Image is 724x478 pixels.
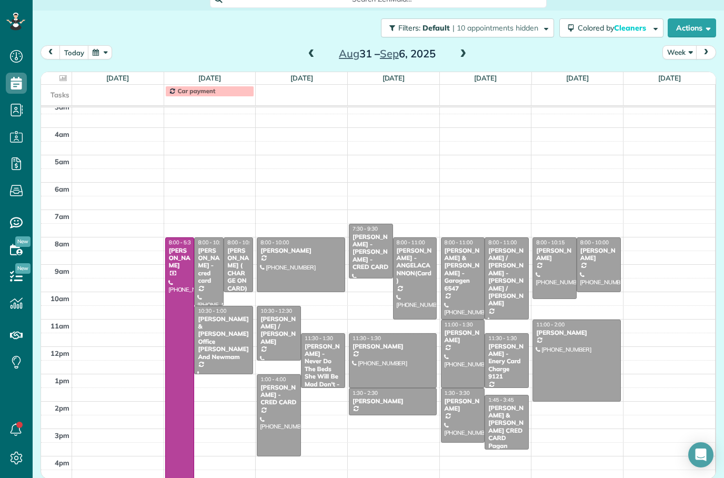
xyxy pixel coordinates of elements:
[580,247,618,262] div: [PERSON_NAME]
[580,239,609,246] span: 8:00 - 10:00
[55,376,69,385] span: 1pm
[353,335,381,342] span: 11:30 - 1:30
[488,396,514,403] span: 1:45 - 3:45
[352,233,390,271] div: [PERSON_NAME] -[PERSON_NAME] - CRED CARD
[536,247,574,262] div: [PERSON_NAME]
[380,47,399,60] span: Sep
[168,247,192,270] div: [PERSON_NAME]
[536,239,565,246] span: 8:00 - 10:15
[444,247,482,292] div: [PERSON_NAME] & [PERSON_NAME] - Garagen 6547
[106,74,129,82] a: [DATE]
[396,247,434,285] div: [PERSON_NAME] - ANGELACANNON(Card)
[321,48,453,59] h2: 31 – 6, 2025
[198,307,226,314] span: 10:30 - 1:00
[55,130,69,138] span: 4am
[260,376,286,383] span: 1:00 - 4:00
[444,397,482,413] div: [PERSON_NAME]
[260,307,292,314] span: 10:30 - 12:30
[445,239,473,246] span: 8:00 - 11:00
[668,18,716,37] button: Actions
[260,247,341,254] div: [PERSON_NAME]
[488,404,526,450] div: [PERSON_NAME] & [PERSON_NAME] CRED CARD Pagan
[197,247,220,285] div: [PERSON_NAME] - cred card
[488,239,517,246] span: 8:00 - 11:00
[488,343,526,381] div: [PERSON_NAME] - Enery Card Charge 9121
[578,23,650,33] span: Colored by
[227,239,256,246] span: 8:00 - 10:00
[55,212,69,221] span: 7am
[55,404,69,412] span: 2pm
[339,47,359,60] span: Aug
[198,239,226,246] span: 8:00 - 10:30
[662,45,697,59] button: Week
[227,247,250,315] div: [PERSON_NAME] ( CHARGE ON CARD) [PERSON_NAME]
[55,267,69,275] span: 9am
[55,240,69,248] span: 8am
[453,23,538,33] span: | 10 appointments hidden
[536,329,617,336] div: [PERSON_NAME]
[474,74,497,82] a: [DATE]
[559,18,663,37] button: Colored byCleaners
[290,74,313,82] a: [DATE]
[488,247,526,307] div: [PERSON_NAME] / [PERSON_NAME] - [PERSON_NAME] / [PERSON_NAME]
[51,349,69,357] span: 12pm
[260,315,298,346] div: [PERSON_NAME] / [PERSON_NAME]
[55,157,69,166] span: 5am
[55,431,69,440] span: 3pm
[305,335,333,342] span: 11:30 - 1:30
[536,321,565,328] span: 11:00 - 2:00
[41,45,61,59] button: prev
[51,294,69,303] span: 10am
[398,23,420,33] span: Filters:
[688,442,713,467] div: Open Intercom Messenger
[397,239,425,246] span: 8:00 - 11:00
[198,74,221,82] a: [DATE]
[178,87,216,95] span: Car payment
[383,74,405,82] a: [DATE]
[59,45,89,59] button: today
[353,225,378,232] span: 7:30 - 9:30
[566,74,589,82] a: [DATE]
[381,18,554,37] button: Filters: Default | 10 appointments hidden
[353,390,378,396] span: 1:30 - 2:30
[658,74,681,82] a: [DATE]
[444,329,482,344] div: [PERSON_NAME]
[696,45,716,59] button: next
[51,322,69,330] span: 11am
[352,415,434,422] div: [PHONE_NUMBER]
[352,343,434,350] div: [PERSON_NAME]
[169,239,194,246] span: 8:00 - 5:30
[376,18,554,37] a: Filters: Default | 10 appointments hidden
[260,239,289,246] span: 8:00 - 10:00
[614,23,648,33] span: Cleaners
[15,236,31,247] span: New
[55,459,69,467] span: 4pm
[445,321,473,328] span: 11:00 - 1:30
[445,390,470,396] span: 1:30 - 3:30
[423,23,450,33] span: Default
[488,335,517,342] span: 11:30 - 1:30
[197,315,250,361] div: [PERSON_NAME] & [PERSON_NAME] Office [PERSON_NAME] And Newmam
[304,343,342,411] div: [PERSON_NAME] - Never Do The Beds She Will Be Mad Don't - [PERSON_NAME] required
[352,397,434,405] div: [PERSON_NAME]
[55,185,69,193] span: 6am
[15,263,31,274] span: New
[260,384,298,406] div: [PERSON_NAME] - CRED CARD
